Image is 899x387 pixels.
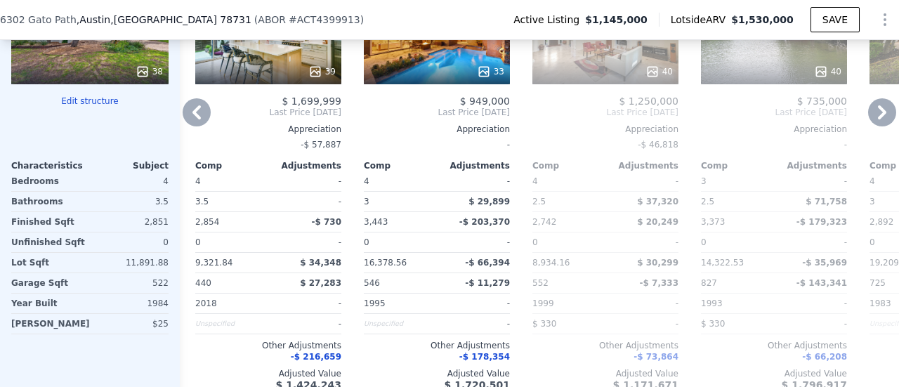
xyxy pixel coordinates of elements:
span: -$ 179,323 [796,217,847,227]
span: Lotside ARV [671,13,731,27]
div: Adjustments [774,160,847,171]
div: 2.5 [532,192,603,211]
div: 2,851 [93,212,169,232]
div: ( ) [254,13,364,27]
div: Adjustments [268,160,341,171]
span: 3 [701,176,707,186]
span: -$ 203,370 [459,217,510,227]
span: -$ 46,818 [638,140,678,150]
div: Unfinished Sqft [11,232,87,252]
div: $25 [96,314,169,334]
span: 2,892 [870,217,893,227]
div: - [777,232,847,252]
span: $ 330 [701,319,725,329]
span: 14,322.53 [701,258,744,268]
span: -$ 7,333 [640,278,678,288]
div: Lot Sqft [11,253,87,273]
div: Adjustments [605,160,678,171]
div: - [777,314,847,334]
span: 0 [870,237,875,247]
div: 11,891.88 [93,253,169,273]
div: Year Built [11,294,87,313]
span: -$ 143,341 [796,278,847,288]
div: 2.5 [701,192,771,211]
span: $ 949,000 [460,96,510,107]
span: Last Price [DATE] [532,107,678,118]
span: 4 [870,176,875,186]
span: 725 [870,278,886,288]
span: $ 1,250,000 [619,96,678,107]
span: 4 [195,176,201,186]
div: 522 [93,273,169,293]
div: 38 [136,65,163,79]
div: - [701,135,847,155]
span: $ 29,899 [468,197,510,206]
div: Adjusted Value [364,368,510,379]
div: - [440,294,510,313]
span: $ 20,249 [637,217,678,227]
span: $ 1,699,999 [282,96,341,107]
div: 3.5 [93,192,169,211]
div: 2018 [195,294,265,313]
span: 4 [364,176,369,186]
div: - [271,294,341,313]
span: , Austin [77,13,251,27]
div: 1995 [364,294,434,313]
div: Garage Sqft [11,273,87,293]
span: $ 27,283 [300,278,341,288]
div: - [608,232,678,252]
span: $ 330 [532,319,556,329]
span: Active Listing [513,13,585,27]
div: Adjusted Value [701,368,847,379]
span: 546 [364,278,380,288]
span: 3,373 [701,217,725,227]
div: Bedrooms [11,171,87,191]
div: - [608,171,678,191]
span: $ 71,758 [806,197,847,206]
span: -$ 73,864 [634,352,678,362]
div: - [608,314,678,334]
span: -$ 66,394 [465,258,510,268]
button: Edit structure [11,96,169,107]
span: 2,742 [532,217,556,227]
div: 40 [645,65,673,79]
div: Other Adjustments [532,340,678,351]
span: 0 [532,237,538,247]
div: - [440,171,510,191]
div: Adjustments [437,160,510,171]
span: $ 735,000 [797,96,847,107]
span: ABOR [258,14,286,25]
span: -$ 66,208 [802,352,847,362]
div: Finished Sqft [11,212,87,232]
div: 1993 [701,294,771,313]
span: $ 34,348 [300,258,341,268]
div: 3 [364,192,434,211]
button: SAVE [811,7,860,32]
div: Other Adjustments [195,340,341,351]
span: $ 37,320 [637,197,678,206]
span: 2,854 [195,217,219,227]
span: 4 [532,176,538,186]
div: 39 [308,65,336,79]
span: -$ 57,887 [301,140,341,150]
span: 552 [532,278,549,288]
div: 33 [477,65,504,79]
div: - [777,294,847,313]
div: - [271,192,341,211]
div: - [777,171,847,191]
span: 3,443 [364,217,388,227]
div: Other Adjustments [364,340,510,351]
span: -$ 178,354 [459,352,510,362]
div: Comp [701,160,774,171]
div: - [271,232,341,252]
div: - [271,171,341,191]
div: Adjusted Value [532,368,678,379]
button: Show Options [871,6,899,34]
span: 16,378.56 [364,258,407,268]
span: 0 [364,237,369,247]
span: # ACT4399913 [289,14,360,25]
div: 1984 [93,294,169,313]
div: 1999 [532,294,603,313]
div: Comp [364,160,437,171]
div: - [608,294,678,313]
